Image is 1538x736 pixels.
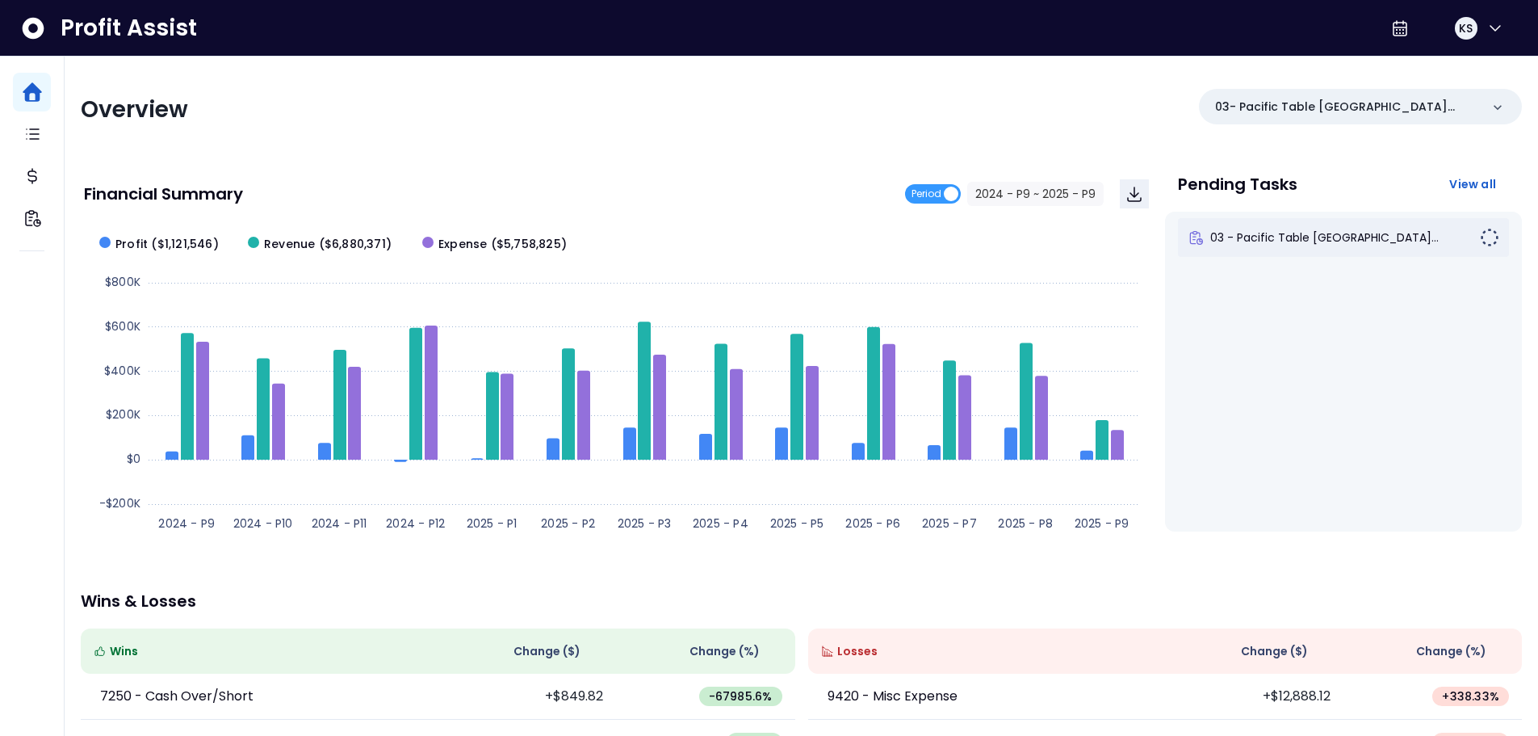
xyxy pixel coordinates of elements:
text: $0 [127,451,140,467]
p: 7250 - Cash Over/Short [100,687,254,706]
text: 2025 - P5 [770,515,824,532]
text: 2024 - P11 [312,515,367,532]
span: KS [1459,20,1473,36]
text: 2024 - P12 [386,515,445,532]
span: Expense ($5,758,825) [438,236,567,253]
button: Download [1120,179,1149,208]
span: Change (%) [1416,643,1486,660]
span: Losses [837,643,878,660]
p: 9420 - Misc Expense [828,687,958,706]
text: $800K [105,274,140,290]
text: 2025 - P6 [845,515,900,532]
text: $400K [104,363,140,379]
span: View all [1449,176,1496,192]
span: Period [911,184,941,204]
button: View all [1436,170,1509,199]
span: Revenue ($6,880,371) [264,236,392,253]
p: Financial Summary [84,186,243,202]
text: 2025 - P8 [998,515,1053,532]
text: -$200K [99,495,140,511]
span: + 338.33 % [1442,688,1499,704]
span: Profit ($1,121,546) [115,236,219,253]
span: 03 - Pacific Table [GEOGRAPHIC_DATA]... [1210,229,1439,246]
text: 2024 - P10 [233,515,293,532]
p: Pending Tasks [1178,176,1297,192]
span: Wins [110,643,138,660]
text: 2025 - P1 [467,515,518,532]
text: 2025 - P7 [922,515,977,532]
text: 2025 - P4 [693,515,748,532]
span: Change ( $ ) [513,643,580,660]
p: 03- Pacific Table [GEOGRAPHIC_DATA](R365) [1215,99,1480,116]
img: Not yet Started [1480,228,1499,247]
text: $600K [105,318,140,334]
span: Change (%) [689,643,760,660]
text: 2024 - P9 [158,515,215,532]
text: 2025 - P9 [1075,515,1129,532]
p: Wins & Losses [81,593,1522,609]
span: Profit Assist [61,14,197,43]
button: 2024 - P9 ~ 2025 - P9 [967,182,1104,206]
td: +$849.82 [438,674,616,720]
text: $200K [106,406,140,423]
text: 2025 - P2 [541,515,595,532]
span: Overview [81,94,188,125]
span: Change ( $ ) [1241,643,1308,660]
span: -67985.6 % [709,688,773,704]
td: +$12,888.12 [1165,674,1343,720]
text: 2025 - P3 [618,515,672,532]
